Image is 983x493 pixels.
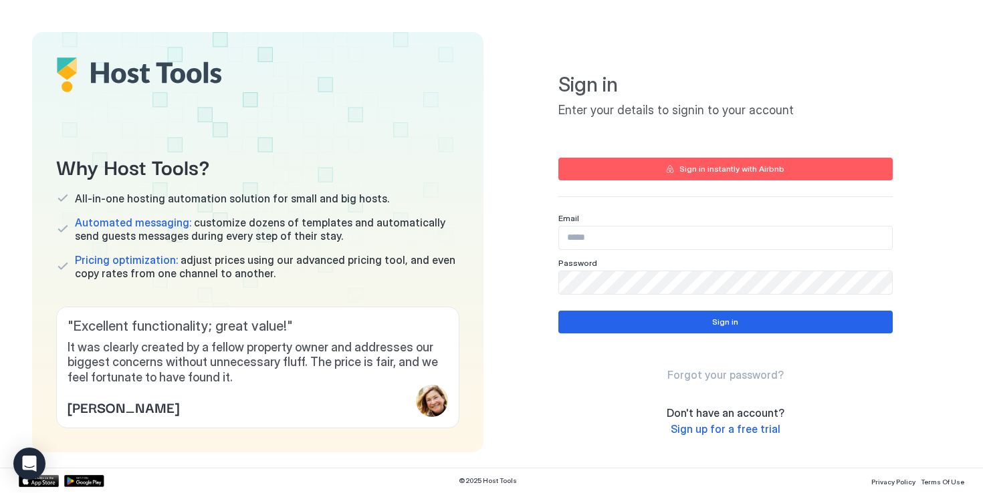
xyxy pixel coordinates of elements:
a: Sign up for a free trial [671,422,780,436]
div: Sign in instantly with Airbnb [679,163,784,175]
span: It was clearly created by a fellow property owner and addresses our biggest concerns without unne... [68,340,448,385]
span: Pricing optimization: [75,253,178,267]
span: Terms Of Use [921,478,964,486]
span: Privacy Policy [871,478,915,486]
span: Email [558,213,579,223]
div: Sign in [712,316,738,328]
input: Input Field [559,271,892,294]
span: © 2025 Host Tools [459,476,517,485]
span: adjust prices using our advanced pricing tool, and even copy rates from one channel to another. [75,253,459,280]
button: Sign in instantly with Airbnb [558,158,893,180]
span: " Excellent functionality; great value! " [68,318,448,335]
a: Google Play Store [64,475,104,487]
span: Sign up for a free trial [671,422,780,436]
span: Password [558,258,597,268]
a: Privacy Policy [871,474,915,488]
span: Don't have an account? [667,406,784,420]
span: Enter your details to signin to your account [558,103,893,118]
span: customize dozens of templates and automatically send guests messages during every step of their s... [75,216,459,242]
input: Input Field [559,226,892,249]
div: Open Intercom Messenger [13,448,45,480]
span: [PERSON_NAME] [68,397,179,417]
div: profile [416,385,448,417]
span: All-in-one hosting automation solution for small and big hosts. [75,192,389,205]
span: Sign in [558,72,893,98]
a: Terms Of Use [921,474,964,488]
a: App Store [19,475,59,487]
a: Forgot your password? [667,368,784,382]
span: Automated messaging: [75,216,191,229]
button: Sign in [558,311,893,333]
span: Why Host Tools? [56,151,459,181]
